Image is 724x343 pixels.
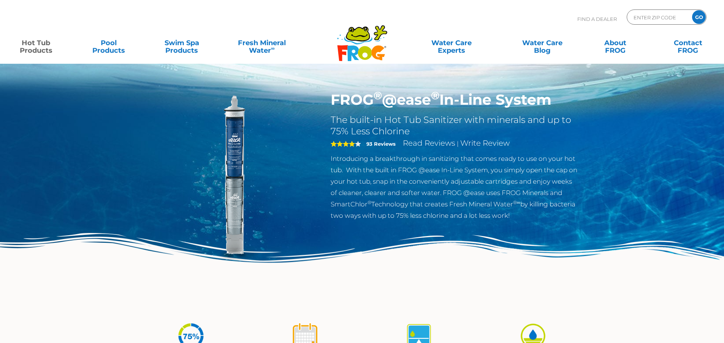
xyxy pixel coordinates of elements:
[577,9,617,28] p: Find A Dealer
[513,200,520,205] sup: ®∞
[457,140,459,147] span: |
[431,89,439,102] sup: ®
[692,10,706,24] input: GO
[271,45,275,51] sup: ∞
[81,35,137,50] a: PoolProducts
[331,153,579,221] p: Introducing a breakthrough in sanitizing that comes ready to use on your hot tub. With the built ...
[406,35,497,50] a: Water CareExperts
[331,114,579,137] h2: The built-in Hot Tub Sanitizer with minerals and up to 75% Less Chlorine
[154,35,210,50] a: Swim SpaProducts
[366,141,396,147] strong: 93 Reviews
[374,89,382,102] sup: ®
[587,35,643,50] a: AboutFROG
[333,15,391,61] img: Frog Products Logo
[368,200,371,205] sup: ®
[8,35,64,50] a: Hot TubProducts
[403,138,455,148] a: Read Reviews
[460,138,510,148] a: Write Review
[331,141,355,147] span: 4
[226,35,297,50] a: Fresh MineralWater∞
[514,35,570,50] a: Water CareBlog
[146,91,320,265] img: inline-system.png
[660,35,716,50] a: ContactFROG
[331,91,579,109] h1: FROG @ease In-Line System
